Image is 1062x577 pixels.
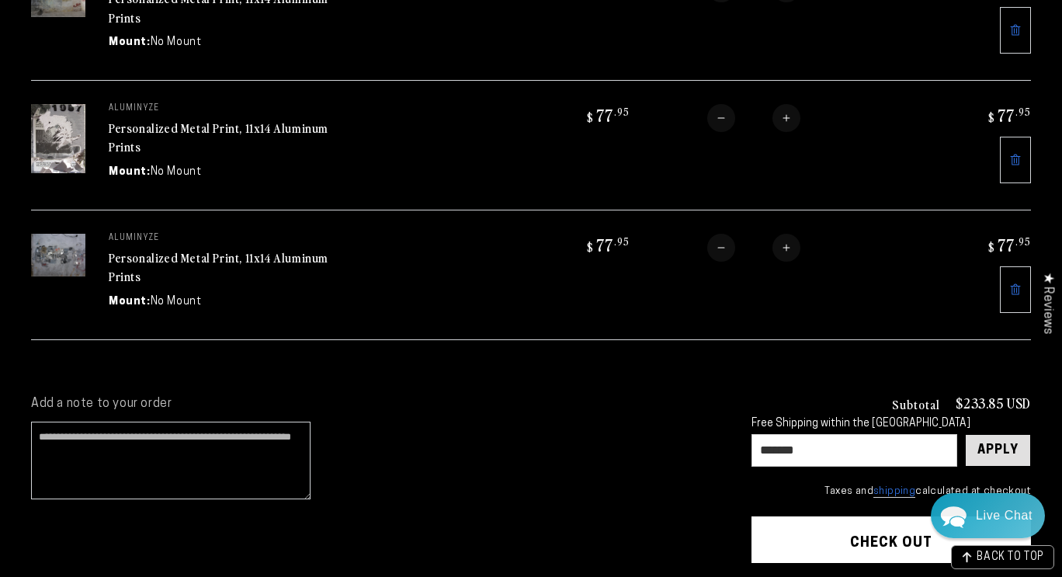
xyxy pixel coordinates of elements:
[1015,235,1031,248] sup: .95
[31,234,85,276] img: 11"x14" Rectangle White Matte Aluminyzed Photo
[1000,7,1031,54] a: Remove 11"x14" Rectangle White Matte Aluminyzed Photo
[109,164,151,180] dt: Mount:
[585,234,630,255] bdi: 77
[109,119,328,156] a: Personalized Metal Print, 11x14 Aluminum Prints
[988,109,995,125] span: $
[751,418,1031,431] div: Free Shipping within the [GEOGRAPHIC_DATA]
[1015,105,1031,118] sup: .95
[614,235,630,248] sup: .95
[587,109,594,125] span: $
[735,104,772,132] input: Quantity for Personalized Metal Print, 11x14 Aluminum Prints
[976,493,1032,538] div: Contact Us Directly
[986,234,1031,255] bdi: 77
[977,552,1044,563] span: BACK TO TOP
[151,34,202,50] dd: No Mount
[109,104,342,113] p: aluminyze
[587,239,594,255] span: $
[751,484,1031,499] small: Taxes and calculated at checkout
[109,234,342,243] p: aluminyze
[585,104,630,126] bdi: 77
[988,239,995,255] span: $
[151,164,202,180] dd: No Mount
[892,398,940,410] h3: Subtotal
[31,396,720,412] label: Add a note to your order
[1032,260,1062,346] div: Click to open Judge.me floating reviews tab
[109,34,151,50] dt: Mount:
[109,249,328,286] a: Personalized Metal Print, 11x14 Aluminum Prints
[614,105,630,118] sup: .95
[109,294,151,310] dt: Mount:
[1000,137,1031,183] a: Remove 11"x14" Rectangle White Matte Aluminyzed Photo
[751,516,1031,563] button: Check out
[956,396,1031,410] p: $233.85 USD
[151,294,202,310] dd: No Mount
[986,104,1031,126] bdi: 77
[735,234,772,262] input: Quantity for Personalized Metal Print, 11x14 Aluminum Prints
[931,493,1045,538] div: Chat widget toggle
[873,486,915,498] a: shipping
[1000,266,1031,313] a: Remove 11"x14" Rectangle White Matte Aluminyzed Photo
[31,104,85,173] img: 11"x14" Rectangle White Matte Aluminyzed Photo
[977,435,1019,466] div: Apply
